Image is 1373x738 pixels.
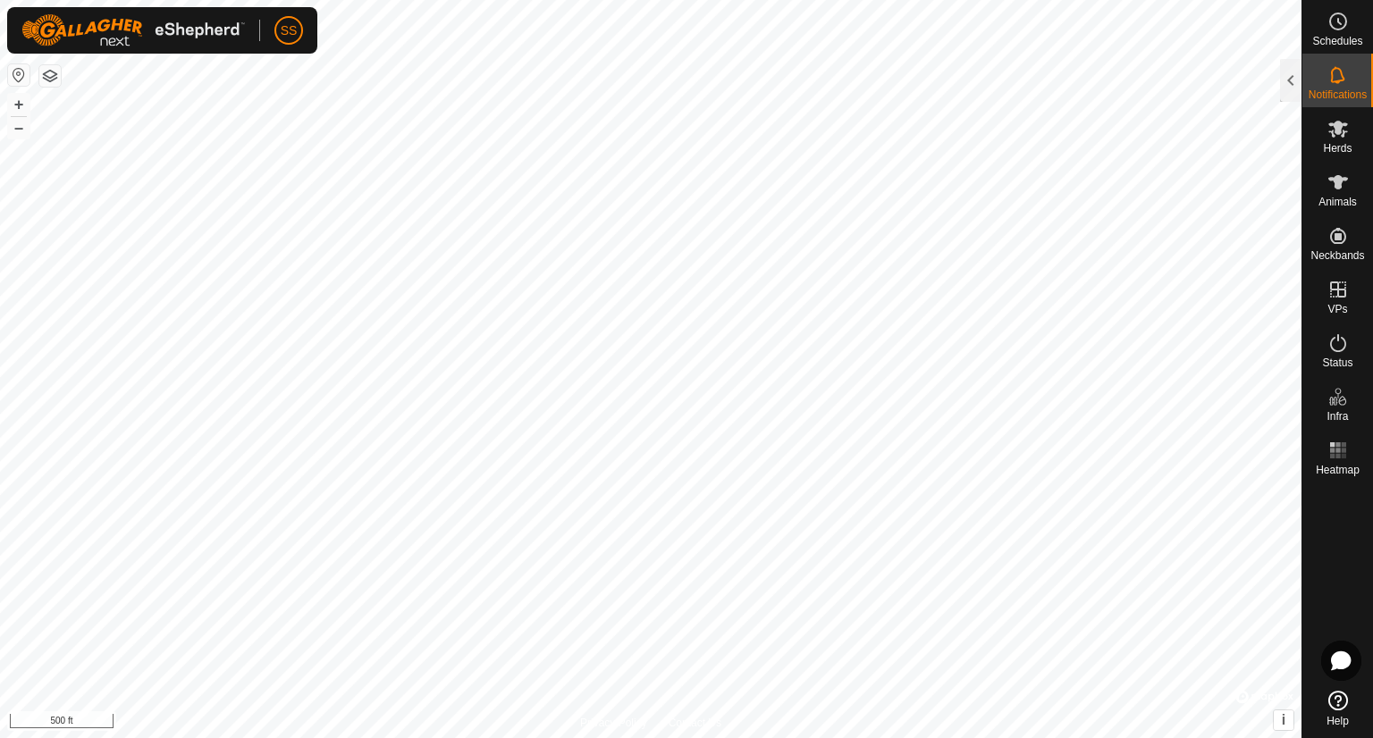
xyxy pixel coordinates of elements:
span: SS [281,21,298,40]
button: Reset Map [8,64,29,86]
span: Status [1322,357,1352,368]
button: – [8,117,29,138]
a: Help [1302,683,1373,734]
button: + [8,94,29,115]
a: Contact Us [669,715,721,731]
a: Privacy Policy [580,715,647,731]
span: Herds [1323,143,1352,154]
span: Schedules [1312,36,1362,46]
button: i [1274,710,1293,730]
span: Neckbands [1310,250,1364,261]
span: Infra [1327,411,1348,422]
span: Help [1327,716,1349,726]
span: Notifications [1309,89,1367,100]
span: i [1282,712,1285,727]
span: Heatmap [1316,465,1360,475]
span: VPs [1327,304,1347,314]
span: Animals [1318,197,1357,207]
img: Gallagher Logo [21,14,245,46]
button: Map Layers [39,65,61,87]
